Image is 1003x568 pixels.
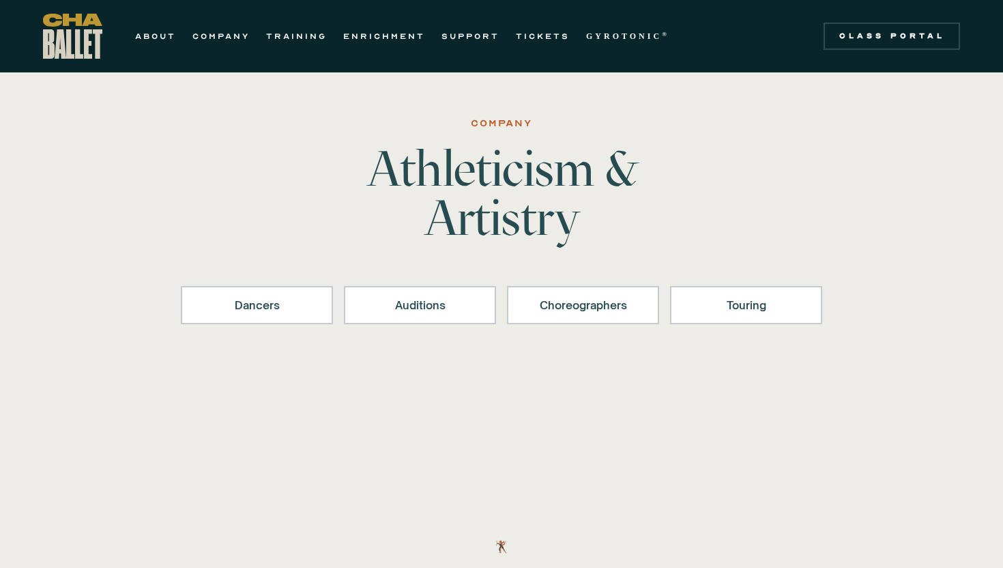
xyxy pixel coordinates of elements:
div: Auditions [362,297,478,313]
a: Class Portal [824,23,960,50]
a: Auditions [344,286,496,324]
a: Dancers [181,286,333,324]
strong: GYROTONIC [586,31,662,41]
a: ENRICHMENT [343,28,425,44]
a: Choreographers [507,286,659,324]
a: SUPPORT [441,28,499,44]
div: Choreographers [525,297,641,313]
div: Dancers [199,297,315,313]
a: home [43,14,102,59]
a: TICKETS [516,28,570,44]
a: ABOUT [135,28,176,44]
sup: ® [662,31,669,38]
div: Touring [688,297,804,313]
a: GYROTONIC® [586,28,669,44]
a: COMPANY [192,28,250,44]
div: Class Portal [832,31,952,42]
div: Company [471,115,532,132]
h1: Athleticism & Artistry [289,144,714,242]
a: TRAINING [266,28,327,44]
a: Touring [670,286,822,324]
